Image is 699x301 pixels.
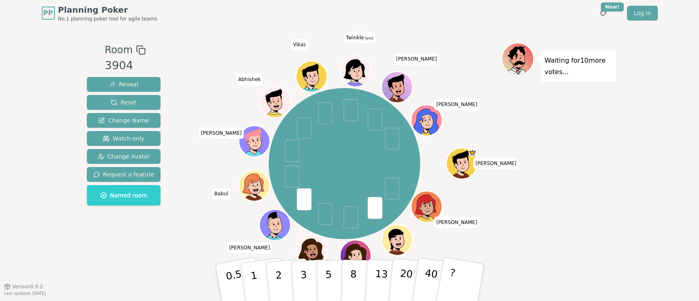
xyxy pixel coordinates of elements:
[58,16,157,22] span: No.1 planning poker tool for agile teams
[98,116,149,124] span: Change Name
[434,217,479,228] span: Click to change your name
[341,57,370,86] button: Click to change your avatar
[468,149,476,157] span: Viney is the host
[236,74,263,85] span: Click to change your name
[227,242,272,253] span: Click to change your name
[100,191,147,199] span: Named room
[87,77,161,92] button: Reveal
[199,127,244,139] span: Click to change your name
[58,4,157,16] span: Planning Poker
[473,158,518,169] span: Click to change your name
[87,131,161,146] button: Watch only
[93,170,154,179] span: Request a feature
[103,134,145,143] span: Watch only
[291,39,308,51] span: Click to change your name
[212,188,230,200] span: Click to change your name
[545,55,612,78] p: Waiting for 10 more votes...
[43,8,53,18] span: PP
[87,113,161,128] button: Change Name
[627,6,657,20] a: Log in
[87,167,161,182] button: Request a feature
[4,283,43,290] button: Version0.9.2
[87,95,161,110] button: Reset
[111,98,136,106] span: Reset
[394,54,439,65] span: Click to change your name
[12,283,43,290] span: Version 0.9.2
[105,43,133,57] span: Room
[4,291,46,296] span: Last updated: [DATE]
[364,36,373,40] span: (you)
[87,185,161,206] button: Named room
[434,99,479,111] span: Click to change your name
[42,4,157,22] a: PPPlanning PokerNo.1 planning poker tool for agile teams
[97,152,150,161] span: Change Avatar
[105,57,146,74] div: 3904
[87,149,161,164] button: Change Avatar
[601,2,624,11] div: New!
[109,80,138,88] span: Reveal
[344,32,376,43] span: Click to change your name
[596,6,611,20] button: New!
